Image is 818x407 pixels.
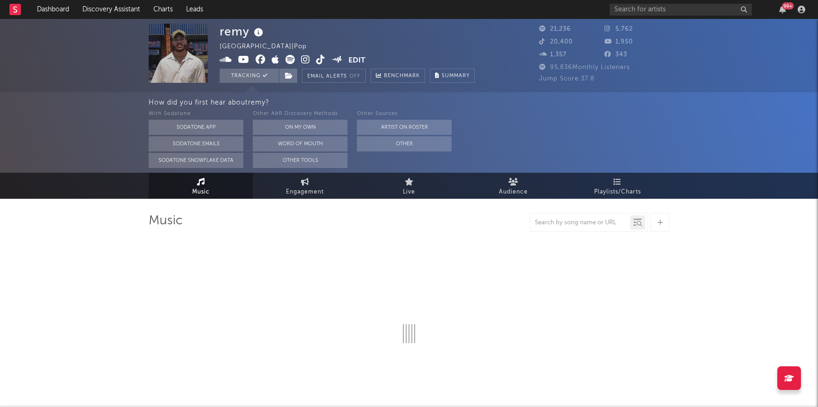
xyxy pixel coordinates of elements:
span: 20,400 [539,39,573,45]
span: 1,357 [539,52,567,58]
div: How did you first hear about remy ? [149,97,818,108]
span: 1,950 [605,39,633,45]
button: Sodatone Snowflake Data [149,153,243,168]
a: Benchmark [371,69,425,83]
button: Other [357,136,452,151]
span: 95,836 Monthly Listeners [539,64,630,71]
button: Sodatone App [149,120,243,135]
span: 5,762 [605,26,633,32]
span: Live [403,186,415,198]
button: On My Own [253,120,347,135]
button: 99+ [779,6,786,13]
div: With Sodatone [149,108,243,120]
div: [GEOGRAPHIC_DATA] | Pop [220,41,318,53]
button: Artist on Roster [357,120,452,135]
span: Engagement [286,186,324,198]
div: Other A&R Discovery Methods [253,108,347,120]
div: 99 + [782,2,794,9]
input: Search by song name or URL [530,219,630,227]
em: Off [349,74,361,79]
span: Jump Score: 37.8 [539,76,595,82]
div: Other Sources [357,108,452,120]
a: Music [149,173,253,199]
a: Engagement [253,173,357,199]
button: Other Tools [253,153,347,168]
span: 21,236 [539,26,571,32]
button: Word Of Mouth [253,136,347,151]
button: Summary [430,69,475,83]
span: 343 [605,52,627,58]
span: Benchmark [384,71,420,82]
button: Email AlertsOff [302,69,366,83]
input: Search for artists [610,4,752,16]
div: remy [220,24,266,39]
span: Playlists/Charts [594,186,641,198]
button: Edit [348,55,365,67]
span: Music [192,186,210,198]
button: Sodatone Emails [149,136,243,151]
span: Summary [442,73,470,79]
a: Audience [461,173,565,199]
button: Tracking [220,69,279,83]
a: Live [357,173,461,199]
a: Playlists/Charts [565,173,669,199]
span: Audience [499,186,528,198]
